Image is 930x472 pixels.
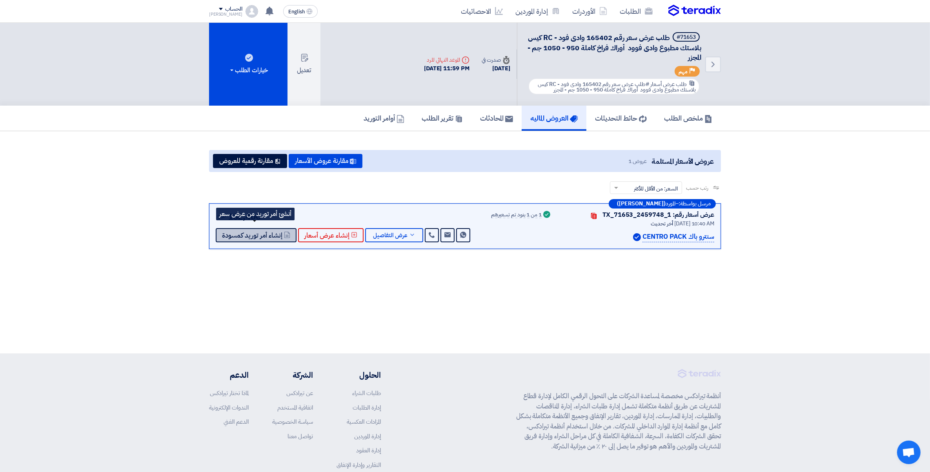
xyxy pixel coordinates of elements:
div: Open chat [897,441,921,464]
a: المزادات العكسية [347,417,381,426]
a: الدعم الفني [224,417,249,426]
a: إدارة الموردين [509,2,566,20]
div: [DATE] [482,64,510,73]
div: [PERSON_NAME] [209,12,242,16]
span: رتب حسب [686,184,708,192]
a: التقارير وإدارة الإنفاق [337,461,381,469]
div: الحساب [225,6,242,13]
a: تقرير الطلب [413,106,471,131]
img: profile_test.png [246,5,258,18]
span: طلب عرض سعر رقم 165402 وادى فود - RC كيس بلاستك مطبوع وادى فوود أوراك فراخ كاملة 950 - 1050 جم - ... [528,32,701,62]
h5: ملخص الطلب [664,113,712,123]
h5: تقرير الطلب [422,113,463,123]
a: الاحصائيات [455,2,509,20]
h5: المحادثات [480,113,513,123]
button: إنشاء أمر توريد كمسودة [216,228,297,242]
a: اتفاقية المستخدم [277,403,313,412]
button: English [283,5,318,18]
h5: أوامر التوريد [364,113,404,123]
a: حائط التحديثات [586,106,655,131]
span: مهم [679,68,688,75]
span: السعر: من الأقل للأكثر [634,185,678,193]
li: الدعم [209,369,249,381]
a: لماذا تختار تيرادكس [210,389,249,397]
span: مرسل بواسطة: [679,201,711,207]
button: مقارنة رقمية للعروض [213,154,287,168]
a: العروض الماليه [522,106,586,131]
b: ([PERSON_NAME]) [617,201,666,207]
span: المورد [666,201,675,207]
span: طلب عرض أسعار [650,80,687,88]
a: إدارة الطلبات [353,403,381,412]
img: Verified Account [633,233,641,241]
a: ملخص الطلب [655,106,721,131]
img: Teradix logo [668,5,721,16]
div: #71653 [677,35,696,40]
h5: طلب عرض سعر رقم 165402 وادى فود - RC كيس بلاستك مطبوع وادى فوود أوراك فراخ كاملة 950 - 1050 جم - ... [527,32,701,62]
a: سياسة الخصوصية [272,417,313,426]
a: الندوات الإلكترونية [209,403,249,412]
span: عروض الأسعار المستلمة [652,156,714,166]
li: الحلول [337,369,381,381]
span: English [288,9,305,15]
button: إنشاء عرض أسعار [298,228,364,242]
div: – [609,199,716,209]
div: 1 من 1 بنود تم تسعيرهم [491,212,542,218]
a: عن تيرادكس [286,389,313,397]
span: عرض التفاصيل [373,232,408,238]
span: أخر تحديث [651,220,673,228]
div: صدرت في [482,56,510,64]
span: أنشئ أمر توريد من عرض سعر [219,209,291,219]
p: سنترو باك CENTRO PACK [642,232,714,242]
a: إدارة العقود [356,446,381,455]
a: تواصل معنا [288,432,313,441]
a: الطلبات [613,2,659,20]
a: طلبات الشراء [352,389,381,397]
p: أنظمة تيرادكس مخصصة لمساعدة الشركات على التحول الرقمي الكامل لإدارة قطاع المشتريات عن طريق أنظمة ... [516,391,721,451]
a: المحادثات [471,106,522,131]
li: الشركة [272,369,313,381]
span: إنشاء عرض أسعار [304,232,349,238]
span: إنشاء أمر توريد كمسودة [222,232,282,238]
span: [DATE] 10:40 AM [674,220,714,228]
div: [DATE] 11:59 PM [424,64,470,73]
span: عروض 1 [628,157,646,165]
div: الموعد النهائي للرد [424,56,470,64]
h5: العروض الماليه [530,113,578,123]
div: عرض أسعار رقم: TX_71653_2459748_1 [602,210,714,220]
a: أوامر التوريد [355,106,413,131]
button: مقارنة عروض الأسعار [289,154,362,168]
button: تعديل [288,23,320,106]
button: عرض التفاصيل [365,228,423,242]
a: إدارة الموردين [354,432,381,441]
button: خيارات الطلب [209,23,288,106]
div: خيارات الطلب [229,66,268,75]
span: #طلب عرض سعر رقم 165402 وادى فود - RC كيس بلاستك مطبوع وادى فوود أوراك فراخ كاملة 950 - 1050 جم -... [538,80,696,94]
a: الأوردرات [566,2,613,20]
h5: حائط التحديثات [595,113,647,123]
